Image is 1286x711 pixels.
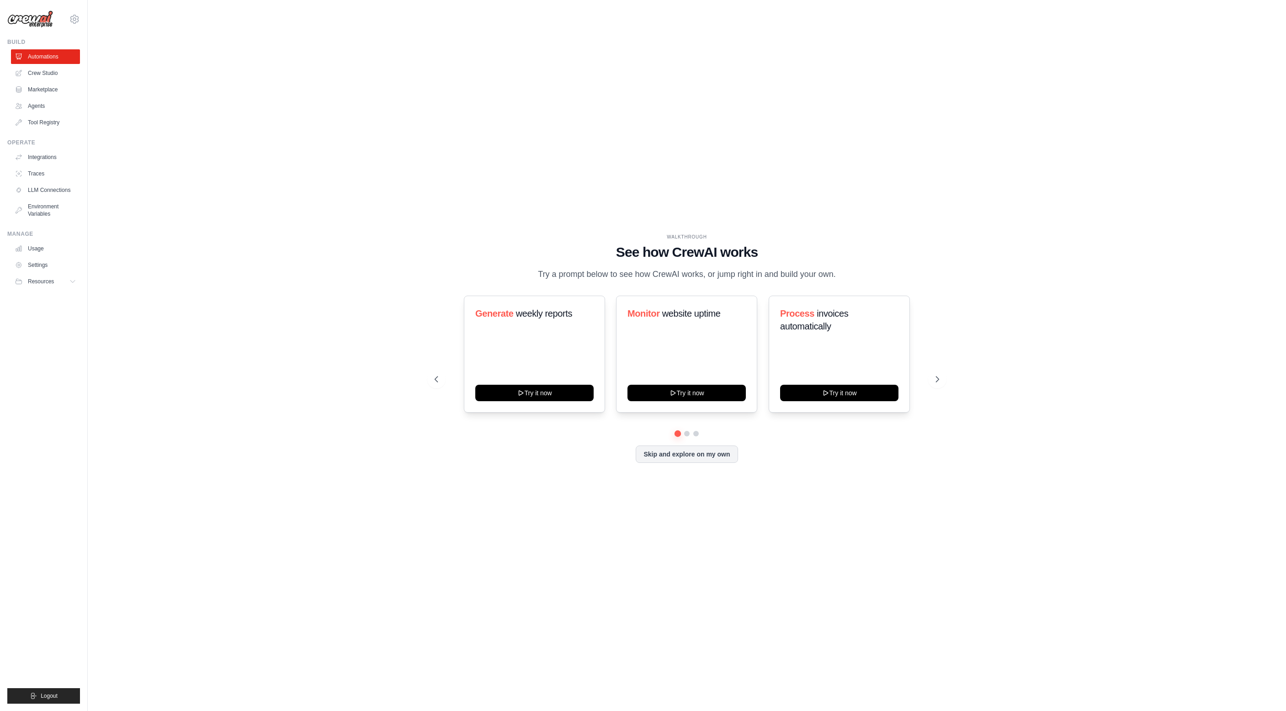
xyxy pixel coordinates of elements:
span: Monitor [627,308,660,318]
button: Logout [7,688,80,704]
a: Traces [11,166,80,181]
a: Integrations [11,150,80,164]
p: Try a prompt below to see how CrewAI works, or jump right in and build your own. [533,268,840,281]
a: Usage [11,241,80,256]
a: Settings [11,258,80,272]
h1: See how CrewAI works [435,244,939,260]
div: Operate [7,139,80,146]
button: Try it now [780,385,898,401]
a: Crew Studio [11,66,80,80]
button: Try it now [475,385,594,401]
span: Logout [41,692,58,700]
span: Generate [475,308,514,318]
button: Try it now [627,385,746,401]
div: Manage [7,230,80,238]
a: Agents [11,99,80,113]
a: Automations [11,49,80,64]
img: Logo [7,11,53,28]
button: Skip and explore on my own [636,446,738,463]
span: invoices automatically [780,308,848,331]
div: Build [7,38,80,46]
a: Environment Variables [11,199,80,221]
a: LLM Connections [11,183,80,197]
div: WALKTHROUGH [435,233,939,240]
span: Process [780,308,814,318]
span: weekly reports [516,308,572,318]
a: Tool Registry [11,115,80,130]
button: Resources [11,274,80,289]
a: Marketplace [11,82,80,97]
span: Resources [28,278,54,285]
span: website uptime [662,308,721,318]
